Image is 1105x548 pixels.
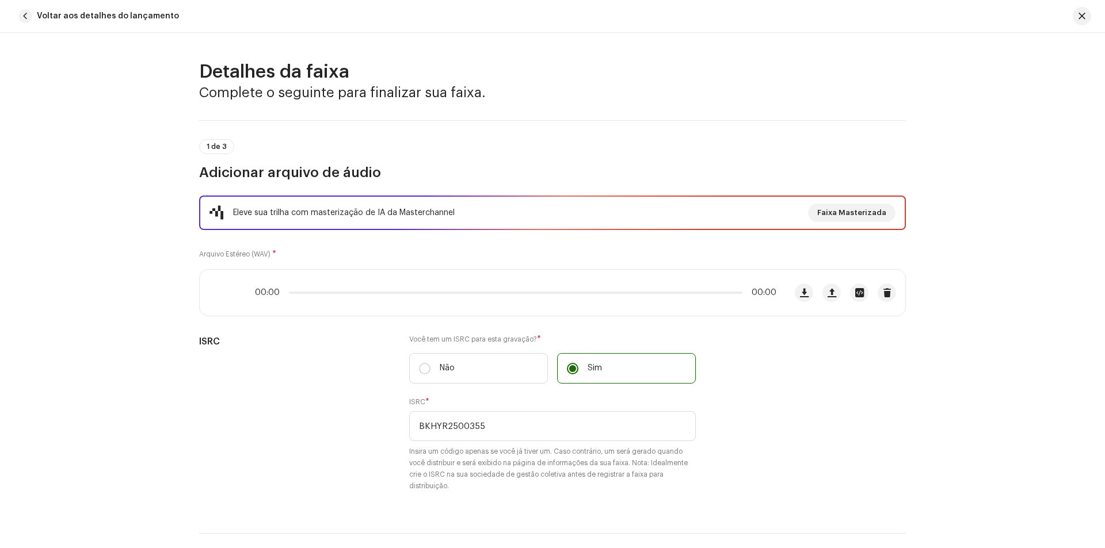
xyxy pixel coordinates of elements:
[409,446,696,492] small: Insira um código apenas se você já tiver um. Caso contrário, um será gerado quando você distribui...
[199,251,270,258] small: Arquivo Estéreo (WAV)
[808,204,896,222] button: Faixa Masterizada
[747,288,776,297] span: 00:00
[199,335,391,348] h5: ISRC
[817,201,886,224] span: Faixa Masterizada
[199,163,906,182] h3: Adicionar arquivo de áudio
[409,397,429,407] label: ISRC
[233,206,455,220] div: Eleve sua trilha com masterização de IA da Masterchannel
[409,335,696,344] label: Você tem um ISRC para esta gravação?
[409,411,696,441] input: ABXYZ#######
[255,288,284,297] span: 00:00
[199,60,906,83] h2: Detalhes da faixa
[588,362,602,374] p: Sim
[440,362,455,374] p: Não
[199,83,906,102] h3: Complete o seguinte para finalizar sua faixa.
[207,143,227,150] span: 1 de 3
